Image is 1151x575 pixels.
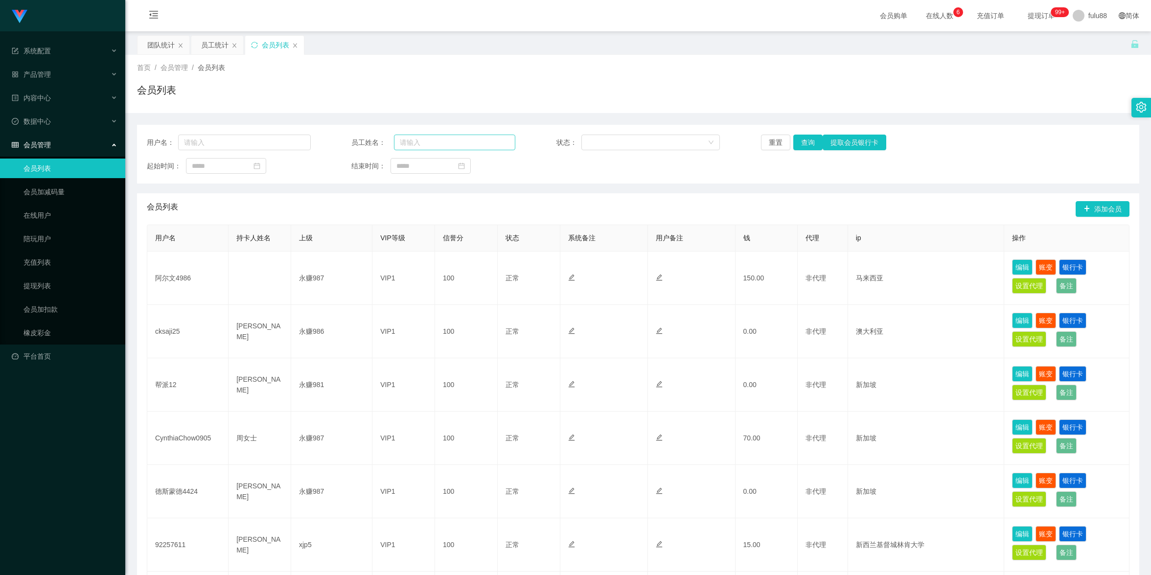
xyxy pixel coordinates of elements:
font: 99+ [1055,9,1065,16]
button: 图标: 加号添加会员 [1076,201,1129,217]
button: 设置代理 [1012,385,1046,400]
i: 图标：设置 [1136,102,1147,113]
font: VIP1 [380,541,395,549]
font: 用户名： [147,138,174,146]
font: 92257611 [155,541,185,549]
i: 图标：编辑 [656,274,663,281]
font: / [192,64,194,71]
i: 图标：个人资料 [12,94,19,101]
font: ip [856,234,861,242]
a: 图标：仪表板平台首页 [12,346,117,366]
font: [PERSON_NAME] [236,375,280,394]
font: 100 [443,274,454,282]
button: 设置代理 [1012,331,1046,347]
button: 银行卡 [1059,526,1086,542]
i: 图标: 菜单折叠 [137,0,170,32]
font: 非代理 [806,381,826,389]
font: 新加坡 [856,381,876,389]
font: 钱 [743,234,750,242]
font: 150.00 [743,274,764,282]
font: 员工姓名： [351,138,386,146]
font: 正常 [506,434,519,442]
font: 会员列表 [198,64,225,71]
font: 用户名 [155,234,176,242]
a: 会员加减码量 [23,182,117,202]
button: 账变 [1036,419,1056,435]
font: 新加坡 [856,487,876,495]
font: 首页 [137,64,151,71]
font: VIP1 [380,487,395,495]
font: 非代理 [806,487,826,495]
font: 新西兰基督城林肯大学 [856,541,924,549]
font: 会员购单 [880,12,907,20]
font: 永赚981 [299,381,324,389]
i: 图标： 表格 [12,141,19,148]
font: VIP1 [380,327,395,335]
font: 团队统计 [147,41,175,49]
font: [PERSON_NAME] [236,482,280,501]
font: [PERSON_NAME] [236,322,280,341]
img: logo.9652507e.png [12,10,27,23]
font: VIP1 [380,274,395,282]
font: 周女士 [236,434,257,442]
font: 非代理 [806,274,826,282]
i: 图标：同步 [251,42,258,48]
font: 持卡人姓名 [236,234,271,242]
button: 编辑 [1012,419,1033,435]
font: / [155,64,157,71]
font: 会员列表 [147,203,178,211]
font: 数据中心 [23,117,51,125]
a: 会员加扣款 [23,299,117,319]
button: 备注 [1056,545,1077,560]
font: 0.00 [743,327,757,335]
font: 用户备注 [656,234,683,242]
i: 图标：日历 [458,162,465,169]
font: 100 [443,541,454,549]
font: 充值订单 [977,12,1004,20]
font: fulu88 [1088,12,1107,20]
i: 图标：编辑 [656,487,663,494]
button: 账变 [1036,313,1056,328]
i: 图标：编辑 [656,541,663,548]
button: 编辑 [1012,313,1033,328]
font: 状态 [506,234,519,242]
i: 图标：编辑 [568,327,575,334]
i: 图标：编辑 [656,434,663,441]
font: [PERSON_NAME] [236,535,280,554]
button: 设置代理 [1012,278,1046,294]
a: 会员列表 [23,159,117,178]
i: 图标： 关闭 [292,43,298,48]
font: 6 [957,9,960,16]
font: 简体 [1126,12,1139,20]
a: 在线用户 [23,206,117,225]
font: 100 [443,487,454,495]
button: 备注 [1056,385,1077,400]
button: 账变 [1036,526,1056,542]
button: 编辑 [1012,526,1033,542]
font: 在线人数 [926,12,953,20]
button: 编辑 [1012,473,1033,488]
font: 会员列表 [262,41,289,49]
font: 0.00 [743,381,757,389]
sup: 207 [1051,7,1069,17]
font: VIP等级 [380,234,405,242]
font: 信誉分 [443,234,463,242]
i: 图标：编辑 [656,327,663,334]
font: 正常 [506,327,519,335]
a: 提现列表 [23,276,117,296]
button: 银行卡 [1059,366,1086,382]
button: 账变 [1036,259,1056,275]
font: 100 [443,434,454,442]
button: 重置 [761,135,790,150]
font: 代理 [806,234,819,242]
font: VIP1 [380,381,395,389]
font: 正常 [506,541,519,549]
font: VIP1 [380,434,395,442]
button: 银行卡 [1059,313,1086,328]
font: xjp5 [299,541,312,549]
font: 15.00 [743,541,760,549]
button: 账变 [1036,473,1056,488]
font: 永赚986 [299,327,324,335]
font: 永赚987 [299,487,324,495]
font: 上级 [299,234,313,242]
